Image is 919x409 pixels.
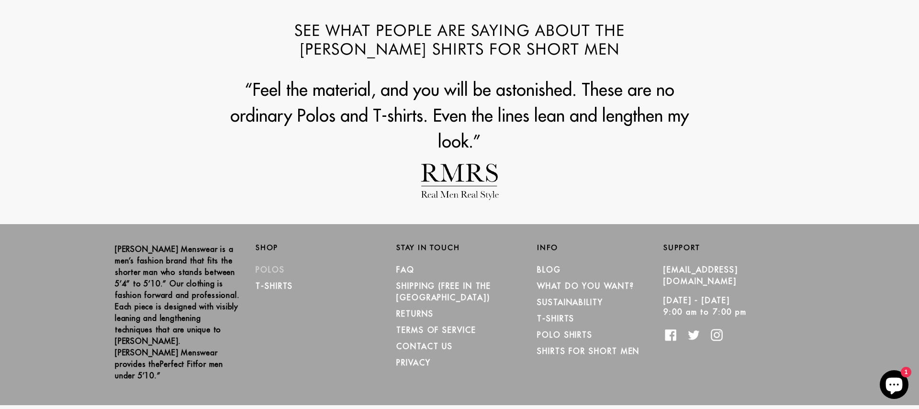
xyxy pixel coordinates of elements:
[115,243,241,381] p: [PERSON_NAME] Menswear is a men’s fashion brand that fits the shorter man who stands between 5’4”...
[396,281,491,302] a: SHIPPING (Free in the [GEOGRAPHIC_DATA])
[877,370,911,401] inbox-online-store-chat: Shopify online store chat
[663,265,738,286] a: [EMAIL_ADDRESS][DOMAIN_NAME]
[396,358,430,367] a: PRIVACY
[256,265,285,274] a: Polos
[396,309,433,318] a: RETURNS
[537,314,574,323] a: T-Shirts
[537,346,639,356] a: Shirts for Short Men
[242,21,677,59] h2: See What People are Saying about the [PERSON_NAME] Shirts for Short Men
[537,297,603,307] a: Sustainability
[256,243,382,252] h2: Shop
[256,281,293,291] a: T-Shirts
[421,164,499,200] img: otero-menswear-real-men-real-style_1024x1024.png
[214,77,705,154] p: “Feel the material, and you will be astonished. These are no ordinary Polos and T-shirts. Even th...
[396,325,476,335] a: TERMS OF SERVICE
[537,243,663,252] h2: Info
[663,295,790,318] p: [DATE] - [DATE] 9:00 am to 7:00 pm
[396,243,523,252] h2: Stay in Touch
[537,330,593,340] a: Polo Shirts
[663,243,804,252] h2: Support
[160,359,196,369] strong: Perfect Fit
[396,265,415,274] a: FAQ
[396,341,453,351] a: CONTACT US
[537,281,634,291] a: What Do You Want?
[537,265,561,274] a: Blog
